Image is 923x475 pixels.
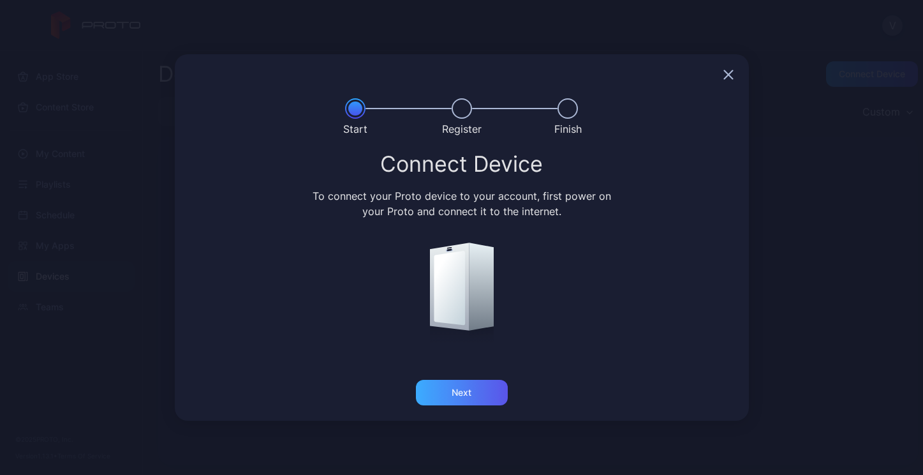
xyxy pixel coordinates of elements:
[190,153,734,176] div: Connect Device
[554,121,582,137] div: Finish
[452,388,471,398] div: Next
[416,380,508,405] button: Next
[442,121,482,137] div: Register
[310,188,613,219] div: To connect your Proto device to your account, first power on your Proto and connect it to the int...
[343,121,367,137] div: Start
